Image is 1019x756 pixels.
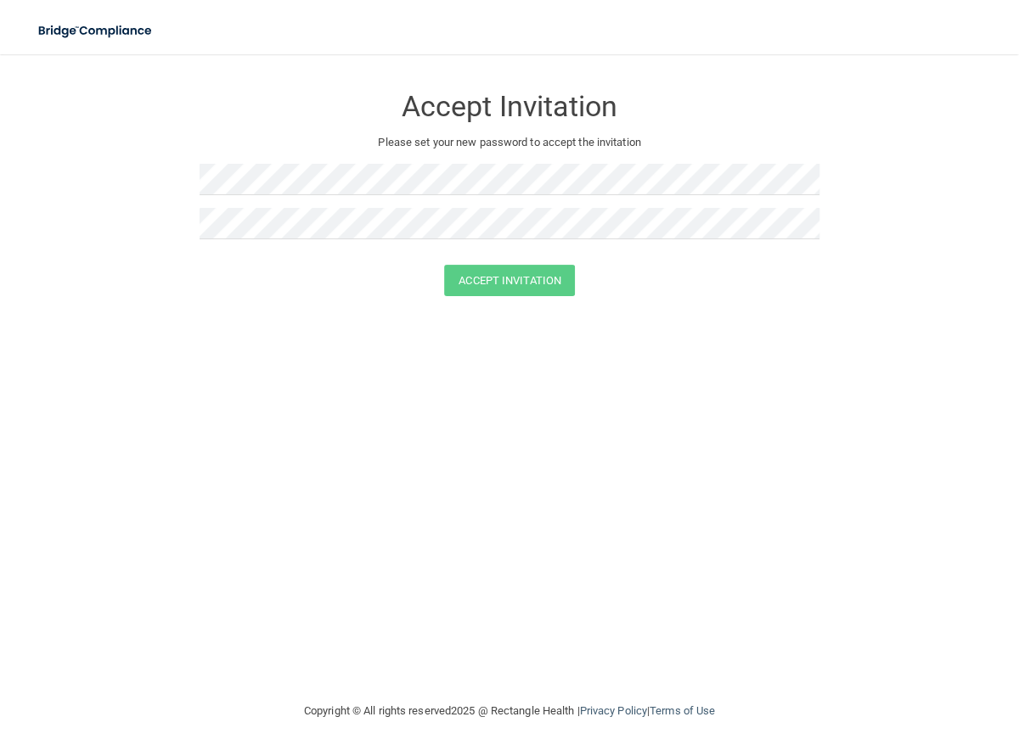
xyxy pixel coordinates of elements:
[200,91,819,122] h3: Accept Invitation
[25,14,166,48] img: bridge_compliance_login_screen.278c3ca4.svg
[579,704,646,717] a: Privacy Policy
[444,265,575,296] button: Accept Invitation
[200,684,819,738] div: Copyright © All rights reserved 2025 @ Rectangle Health | |
[650,704,715,717] a: Terms of Use
[212,132,807,153] p: Please set your new password to accept the invitation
